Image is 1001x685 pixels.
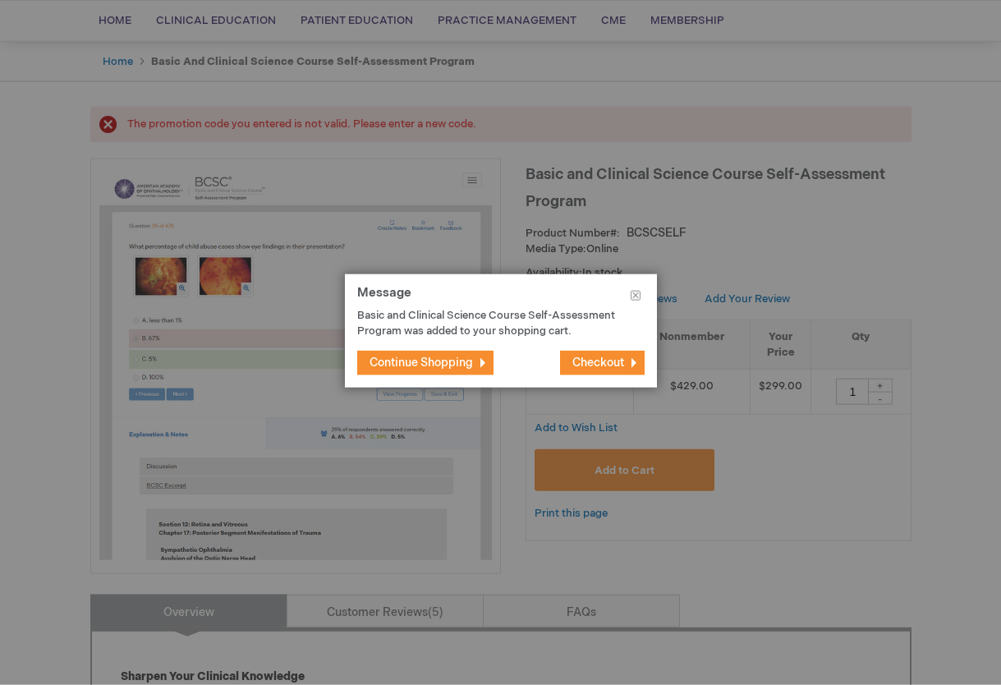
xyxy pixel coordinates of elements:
h1: Message [357,287,645,309]
span: Checkout [572,356,624,370]
button: Continue Shopping [357,351,494,375]
button: Checkout [560,351,645,375]
p: Basic and Clinical Science Course Self-Assessment Program was added to your shopping cart. [357,308,620,338]
span: Continue Shopping [370,356,473,370]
